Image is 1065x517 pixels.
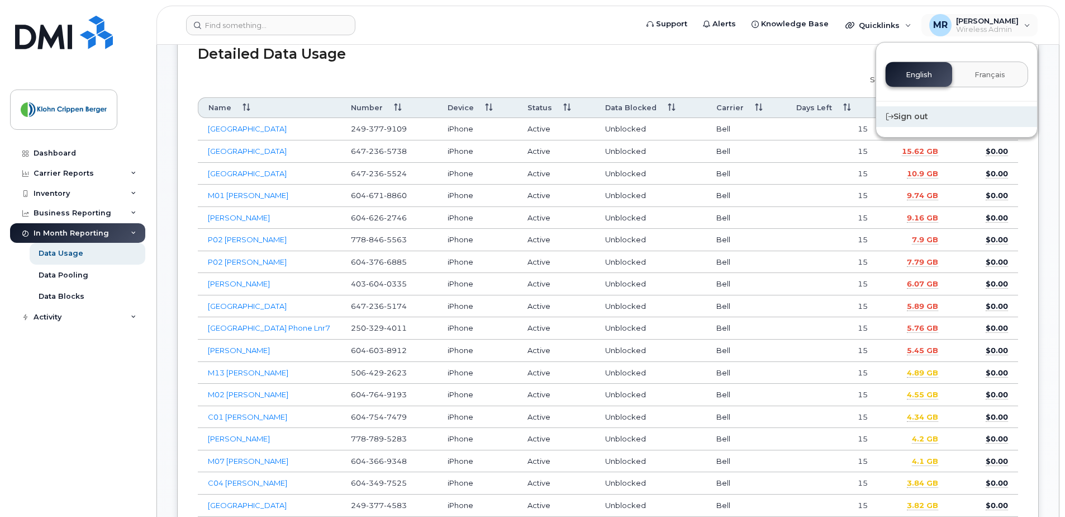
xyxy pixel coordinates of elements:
[351,390,407,399] span: 604
[438,317,517,340] td: iPhone
[438,251,517,274] td: iPhone
[786,495,878,517] td: 15
[786,97,878,118] th: Days Left: activate to sort column ascending
[351,323,407,332] span: 250
[786,428,878,450] td: 15
[208,434,270,443] a: [PERSON_NAME]
[517,140,596,163] td: Active
[384,434,407,443] span: 5283
[986,169,1008,178] span: $0.00
[351,191,407,200] span: 604
[366,213,384,222] span: 626
[786,450,878,473] td: 15
[438,185,517,207] td: iPhone
[351,457,407,466] span: 604
[859,21,900,30] span: Quicklinks
[595,472,706,495] td: Unblocked
[438,472,517,495] td: iPhone
[517,251,596,274] td: Active
[208,412,287,421] a: C01 [PERSON_NAME]
[974,70,1005,79] span: Français
[517,472,596,495] td: Active
[517,317,596,340] td: Active
[208,457,288,466] a: M07 [PERSON_NAME]
[438,97,517,118] th: Device: activate to sort column ascending
[384,478,407,487] span: 7525
[351,478,407,487] span: 604
[384,279,407,288] span: 0335
[366,147,384,156] span: 236
[786,340,878,362] td: 15
[384,191,407,200] span: 8860
[438,362,517,384] td: iPhone
[351,213,407,222] span: 604
[706,185,786,207] td: Bell
[902,147,938,156] span: 15.62 GB
[912,235,938,245] span: 7.9 GB
[744,13,836,35] a: Knowledge Base
[876,106,1037,127] div: Sign out
[595,450,706,473] td: Unblocked
[366,279,384,288] span: 604
[366,501,384,510] span: 377
[366,457,384,466] span: 366
[986,257,1008,267] span: $0.00
[366,235,384,244] span: 846
[595,273,706,295] td: Unblocked
[366,478,384,487] span: 349
[438,340,517,362] td: iPhone
[208,478,287,487] a: C04 [PERSON_NAME]
[438,207,517,229] td: iPhone
[706,229,786,251] td: Bell
[786,229,878,251] td: 15
[595,384,706,406] td: Unblocked
[438,406,517,429] td: iPhone
[438,428,517,450] td: iPhone
[366,412,384,421] span: 754
[706,384,786,406] td: Bell
[907,368,938,378] span: 4.89 GB
[366,323,384,332] span: 329
[786,118,878,140] td: 15
[761,18,829,30] span: Knowledge Base
[595,295,706,318] td: Unblocked
[208,235,287,244] a: P02 [PERSON_NAME]
[786,384,878,406] td: 15
[706,340,786,362] td: Bell
[198,97,341,118] th: Name: activate to sort column ascending
[786,140,878,163] td: 15
[907,257,938,267] span: 7.79 GB
[384,213,407,222] span: 2746
[786,185,878,207] td: 15
[208,368,288,377] a: M13 [PERSON_NAME]
[595,495,706,517] td: Unblocked
[986,323,1008,333] span: $0.00
[706,273,786,295] td: Bell
[712,18,736,30] span: Alerts
[595,406,706,429] td: Unblocked
[198,46,1018,62] h2: Detailed Data Usage
[986,147,1008,156] span: $0.00
[208,279,270,288] a: [PERSON_NAME]
[208,323,330,332] a: [GEOGRAPHIC_DATA] Phone Lnr7
[438,384,517,406] td: iPhone
[706,406,786,429] td: Bell
[517,450,596,473] td: Active
[706,251,786,274] td: Bell
[595,185,706,207] td: Unblocked
[863,62,1018,93] label: Search:
[366,302,384,311] span: 236
[695,13,744,35] a: Alerts
[366,346,384,355] span: 603
[595,428,706,450] td: Unblocked
[517,118,596,140] td: Active
[786,163,878,185] td: 15
[907,478,938,488] span: 3.84 GB
[517,495,596,517] td: Active
[986,434,1008,444] span: $0.00
[921,14,1038,36] div: Muhammad Raza
[517,295,596,318] td: Active
[366,368,384,377] span: 429
[595,340,706,362] td: Unblocked
[351,368,407,377] span: 506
